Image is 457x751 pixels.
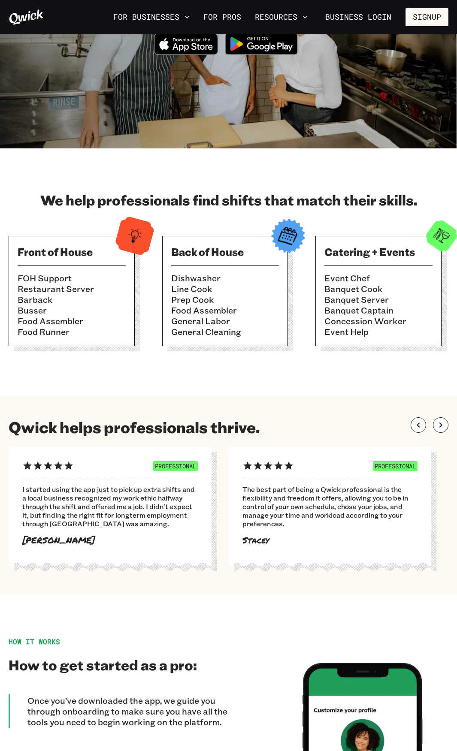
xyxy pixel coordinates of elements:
[18,316,126,326] li: Food Assembler
[324,305,433,316] li: Banquet Captain
[9,694,229,728] div: Once you’ve downloaded the app, we guide you through onboarding to make sure you have all the too...
[18,326,126,337] li: Food Runner
[324,316,433,326] li: Concession Worker
[154,48,218,57] a: Download on the App Store
[171,273,279,284] li: Dishwasher
[324,284,433,294] li: Banquet Cook
[171,294,279,305] li: Prep Cook
[324,294,433,305] li: Banquet Server
[251,10,311,24] button: Resources
[171,245,279,259] h3: Back of House
[200,10,245,24] a: For Pros
[18,305,126,316] li: Busser
[9,656,229,673] h2: How to get started as a pro:
[406,8,448,26] button: Signup
[9,191,448,208] h2: We help professionals find shifts that match their skills.
[18,273,126,284] li: FOH Support
[242,485,418,528] span: The best part of being a Qwick professional is the flexibility and freedom it offers, allowing yo...
[18,245,126,259] h3: Front of House
[324,326,433,337] li: Event Help
[318,8,399,26] a: Business Login
[153,461,198,471] span: PROFESSIONAL
[27,695,229,727] p: Once you’ve downloaded the app, we guide you through onboarding to make sure you have all the too...
[324,245,433,259] h3: Catering + Events
[22,485,198,528] span: I started using the app just to pick up extra shifts and a local business recognized my work ethi...
[373,461,418,471] span: PROFESSIONAL
[18,294,126,305] li: Barback
[110,10,193,24] button: For Businesses
[22,535,198,546] p: [PERSON_NAME]
[324,273,433,284] li: Event Chef
[242,535,418,546] p: Stacey
[171,316,279,326] li: General Labor
[220,28,303,60] img: Get it on Google Play
[171,326,279,337] li: General Cleaning
[9,637,229,646] div: HOW IT WORKS
[18,284,126,294] li: Restaurant Server
[9,417,260,437] h1: Qwick helps professionals thrive.
[171,305,279,316] li: Food Assembler
[171,284,279,294] li: Line Cook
